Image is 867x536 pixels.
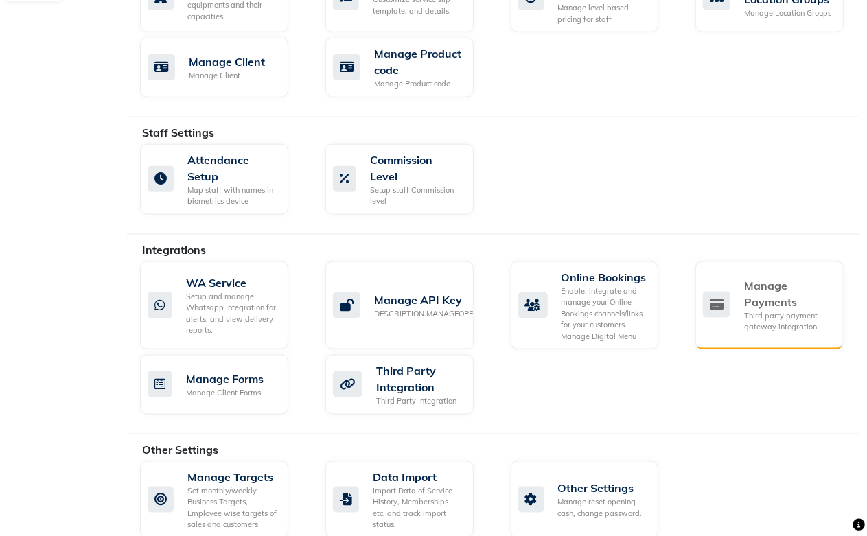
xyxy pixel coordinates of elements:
[140,355,305,415] a: Manage FormsManage Client Forms
[187,152,277,185] div: Attendance Setup
[325,261,490,350] a: Manage API KeyDESCRIPTION.MANAGEOPENAPI
[511,261,675,350] a: Online BookingsEnable, integrate and manage your Online Bookings channels/links for your customer...
[325,144,490,215] a: Commission LevelSetup staff Commission level
[744,8,833,19] div: Manage Location Groups
[558,480,648,496] div: Other Settings
[186,291,277,336] div: Setup and manage Whatsapp Integration for alerts, and view delivery reports.
[189,70,265,82] div: Manage Client
[374,308,491,320] div: DESCRIPTION.MANAGEOPENAPI
[189,54,265,70] div: Manage Client
[140,261,305,350] a: WA ServiceSetup and manage Whatsapp Integration for alerts, and view delivery reports.
[370,185,463,207] div: Setup staff Commission level
[376,395,463,407] div: Third Party Integration
[187,469,277,485] div: Manage Targets
[325,355,490,415] a: Third Party IntegrationThird Party Integration
[186,387,264,399] div: Manage Client Forms
[186,275,277,291] div: WA Service
[140,38,305,97] a: Manage ClientManage Client
[186,371,264,387] div: Manage Forms
[744,310,833,333] div: Third party payment gateway integration
[325,38,490,97] a: Manage Product codeManage Product code
[140,144,305,215] a: Attendance SetupMap staff with names in biometrics device
[187,485,277,531] div: Set monthly/weekly Business Targets, Employee wise targets of sales and customers
[370,152,463,185] div: Commission Level
[187,185,277,207] div: Map staff with names in biometrics device
[558,496,648,519] div: Manage reset opening cash, change password.
[744,277,833,310] div: Manage Payments
[374,45,463,78] div: Manage Product code
[374,292,491,308] div: Manage API Key
[558,2,648,25] div: Manage level based pricing for staff
[695,261,860,350] a: Manage PaymentsThird party payment gateway integration
[376,362,463,395] div: Third Party Integration
[373,485,463,531] div: Import Data of Service History, Memberships etc. and track import status.
[562,269,648,286] div: Online Bookings
[562,286,648,342] div: Enable, integrate and manage your Online Bookings channels/links for your customers. Manage Digit...
[374,78,463,90] div: Manage Product code
[373,469,463,485] div: Data Import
